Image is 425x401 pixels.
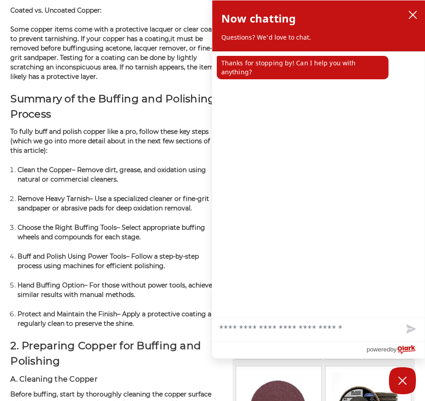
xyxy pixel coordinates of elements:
strong: Buff and Polish Using Power Tools [18,252,126,260]
p: Questions? We'd love to chat. [221,33,416,42]
p: Thanks for stopping by! Can I help you with anything? [217,56,388,79]
a: Powered by Olark [366,342,425,358]
span: – Select appropriate buffing wheels and compounds for each stage. [18,223,205,241]
span: – Remove dirt, grease, and oxidation using natural or commercial cleaners. [18,166,206,183]
h2: Now chatting [221,9,296,27]
strong: Clean the Copper [18,166,72,174]
span: by [390,344,397,355]
strong: Coated vs. Uncoated Copper: [10,6,101,14]
span: it must be removed before buffing [10,35,203,52]
span: Summary of the Buffing and Polishing Process [10,92,215,121]
strong: Remove Heavy Tarnish [18,195,90,203]
button: Send message [396,318,425,341]
span: – Use a specialized cleaner or fine-grit sandpaper or abrasive pads for deep oxidation removal. [18,195,209,212]
span: using acetone, lacquer remover, or fine-grit sandpaper. Testing for a coating can be done by ligh... [10,44,214,81]
strong: Protect and Maintain the Finish [18,310,117,318]
span: – Follow a step-by-step process using machines for efficient polishing. [18,252,199,270]
strong: Choose the Right Buffing Tools [18,223,117,232]
span: powered [366,344,390,355]
strong: Hand Buffing Option [18,281,84,289]
div: chat [212,51,425,317]
button: close chatbox [406,8,420,22]
span: To fully buff and polish copper like a pro, follow these key steps (which we go into more detail ... [10,128,210,155]
span: – For those without power tools, achieve similar results with manual methods. [18,281,212,299]
span: 2. Preparing Copper for Buffing and Polishing [10,339,201,368]
span: – Apply a protective coating and regularly clean to preserve the shine. [18,310,219,328]
span: A. Cleaning the Copper [10,375,97,383]
button: Close Chatbox [389,367,416,394]
span: Some copper items come with a protective lacquer or clear coat to prevent tarnishing. If your cop... [10,25,215,43]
